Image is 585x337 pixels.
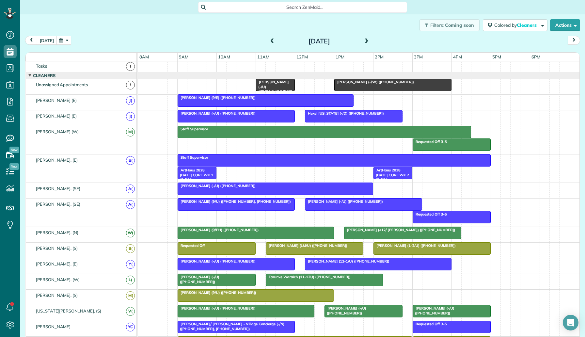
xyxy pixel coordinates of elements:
span: 4pm [452,54,463,59]
span: B( [126,156,135,165]
span: M( [126,128,135,136]
span: ArtHaus 2828 [DATE] CORE WK 2 (9-3/U) ([PHONE_NUMBER], [PHONE_NUMBER], [PHONE_NUMBER]) [373,168,410,205]
h2: [DATE] [278,38,360,45]
span: 2pm [373,54,385,59]
span: [PERSON_NAME] (-/U) ([PHONE_NUMBER]) [177,259,256,264]
span: W( [126,229,135,237]
span: [PERSON_NAME] (-/U) ([PHONE_NUMBER]) [324,306,366,315]
span: 8am [138,54,150,59]
span: [PERSON_NAME] (1-2/U) ([PHONE_NUMBER]) [373,243,456,248]
span: Y( [126,260,135,269]
span: 6pm [530,54,542,59]
span: Colored by [494,22,539,28]
span: ! [126,81,135,89]
span: [PERSON_NAME]. (S) [35,293,79,298]
button: next [568,36,580,45]
span: Cleaners [32,73,57,78]
span: M( [126,291,135,300]
button: [DATE] [37,36,57,45]
span: ArtHaus 2828 [DATE] CORE WK 1 (9-3/U) ([PHONE_NUMBER], [PHONE_NUMBER]) [177,168,214,201]
span: [PERSON_NAME]. (SE) [35,201,82,207]
span: New [9,147,19,153]
span: [PERSON_NAME] (9/U) ([PHONE_NUMBER]) [177,290,257,295]
span: [PERSON_NAME] (9/E) ([PHONE_NUMBER]) [177,95,256,100]
span: J( [126,112,135,121]
span: Tarunve Waraich (11-12U) ([PHONE_NUMBER]) [265,275,351,279]
span: [PERSON_NAME] (-/U) ([PHONE_NUMBER]) [412,306,454,315]
span: [US_STATE][PERSON_NAME]. (S) [35,308,103,313]
span: Requested Off 3-5 [412,212,447,217]
span: [PERSON_NAME] (E) [35,98,78,103]
span: [PERSON_NAME] (-/U) ([PHONE_NUMBER]) [177,306,256,311]
span: [PERSON_NAME]/ [PERSON_NAME] - Village Concierge (-/N) ([PHONE_NUMBER], [PHONE_NUMBER]) [177,322,285,331]
span: Requested Off 3-5 [412,322,447,326]
span: [PERSON_NAME]. (S) [35,246,79,251]
span: YC [126,323,135,331]
span: Hexel [US_STATE] (-/D) ([PHONE_NUMBER]) [305,111,384,116]
div: Open Intercom Messenger [563,315,578,330]
span: L( [126,276,135,284]
span: Filters: [430,22,444,28]
span: New [9,163,19,170]
button: Colored byCleaners [483,19,547,31]
span: [PERSON_NAME]. (N) [35,230,80,235]
span: J( [126,96,135,105]
span: [PERSON_NAME] (-/U) ([PHONE_NUMBER]) [305,199,383,204]
span: [PERSON_NAME]. (W) [35,277,81,282]
span: T [126,62,135,71]
span: [PERSON_NAME] (W) [35,129,80,134]
span: [PERSON_NAME] (-/U) ([PHONE_NUMBER]) [177,184,256,188]
span: [PERSON_NAME] [35,324,72,329]
button: prev [25,36,38,45]
span: [PERSON_NAME]. (E) [35,261,79,266]
span: 1pm [334,54,346,59]
span: [PERSON_NAME] (9/PH) ([PHONE_NUMBER]) [177,228,259,232]
button: Actions [550,19,580,31]
span: B( [126,244,135,253]
span: [PERSON_NAME] (-/W) ([PHONE_NUMBER]) [334,80,414,84]
span: [PERSON_NAME] (<12/ [PERSON_NAME]) ([PHONE_NUMBER]) [344,228,455,232]
span: Unassigned Appointments [35,82,89,87]
span: [PERSON_NAME] (LM/U) ([PHONE_NUMBER]) [265,243,348,248]
span: Requested Off 3-5 [412,139,447,144]
span: Staff Supervisor [177,155,209,160]
span: [PERSON_NAME] (9/U) ([PHONE_NUMBER], [PHONE_NUMBER]) [177,199,291,204]
span: 5pm [491,54,502,59]
span: Requested Off [177,243,205,248]
span: 9am [178,54,190,59]
span: A( [126,200,135,209]
span: 11am [256,54,271,59]
span: [PERSON_NAME] (-/U) ([PHONE_NUMBER]) [177,111,256,116]
span: V( [126,307,135,316]
span: [PERSON_NAME]. (E) [35,157,79,163]
span: 10am [217,54,231,59]
span: 12pm [295,54,309,59]
span: Cleaners [517,22,538,28]
span: [PERSON_NAME]. (SE) [35,186,82,191]
span: A( [126,185,135,193]
span: Staff Supervisor [177,127,209,131]
span: Tasks [35,63,48,69]
span: Coming soon [445,22,474,28]
span: [PERSON_NAME] (-/U) ([PHONE_NUMBER]) [256,80,292,98]
span: [PERSON_NAME] (-/U) ([PHONE_NUMBER]) [177,275,219,284]
span: 3pm [413,54,424,59]
span: [PERSON_NAME] (12-1/U) ([PHONE_NUMBER]) [305,259,390,264]
span: [PERSON_NAME] (E) [35,113,78,119]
